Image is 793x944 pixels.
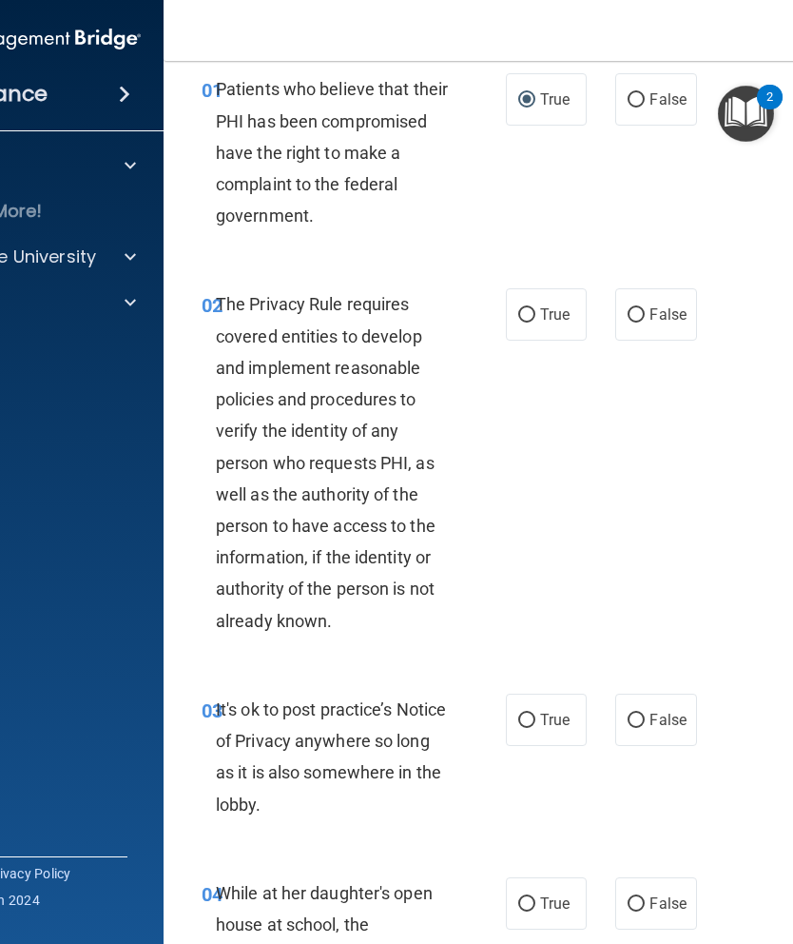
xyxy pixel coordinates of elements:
span: True [540,90,570,108]
input: True [518,897,535,912]
input: False [628,714,645,728]
input: True [518,714,535,728]
span: Patients who believe that their PHI has been compromised have the right to make a complaint to th... [216,79,448,226]
span: It's ok to post practice’s Notice of Privacy anywhere so long as it is also somewhere in the lobby. [216,699,446,815]
span: 03 [202,699,222,722]
input: False [628,897,645,912]
span: False [649,90,687,108]
span: The Privacy Rule requires covered entities to develop and implement reasonable policies and proce... [216,294,435,630]
span: False [649,711,687,729]
span: True [540,711,570,729]
input: False [628,93,645,108]
div: 2 [766,97,773,122]
span: 04 [202,883,222,906]
span: True [540,305,570,324]
input: True [518,93,535,108]
span: True [540,895,570,913]
span: False [649,305,687,324]
input: False [628,308,645,323]
span: 01 [202,79,222,102]
input: True [518,308,535,323]
span: 02 [202,294,222,317]
span: False [649,895,687,913]
button: Open Resource Center, 2 new notifications [718,86,774,142]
